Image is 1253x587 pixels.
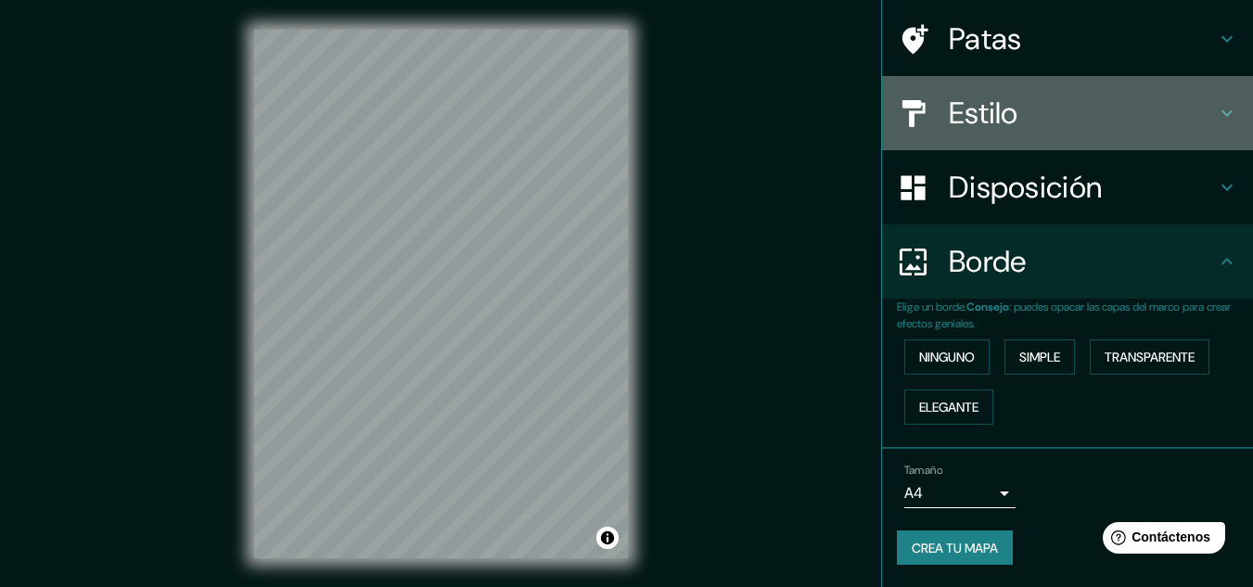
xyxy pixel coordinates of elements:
button: Crea tu mapa [897,530,1013,566]
button: Elegante [904,389,993,425]
canvas: Mapa [254,30,628,558]
font: A4 [904,483,923,503]
button: Ninguno [904,339,990,375]
font: Consejo [966,300,1009,314]
font: Simple [1019,349,1060,365]
font: Patas [949,19,1022,58]
iframe: Lanzador de widgets de ayuda [1088,515,1233,567]
button: Transparente [1090,339,1209,375]
button: Simple [1004,339,1075,375]
font: Ninguno [919,349,975,365]
font: : puedes opacar las capas del marco para crear efectos geniales. [897,300,1231,331]
div: A4 [904,479,1016,508]
font: Disposición [949,168,1102,207]
font: Tamaño [904,463,942,478]
font: Crea tu mapa [912,540,998,556]
font: Elegante [919,399,978,415]
font: Borde [949,242,1027,281]
font: Elige un borde. [897,300,966,314]
button: Activar o desactivar atribución [596,527,619,549]
font: Estilo [949,94,1018,133]
font: Transparente [1105,349,1195,365]
div: Borde [882,224,1253,299]
div: Estilo [882,76,1253,150]
div: Patas [882,2,1253,76]
div: Disposición [882,150,1253,224]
